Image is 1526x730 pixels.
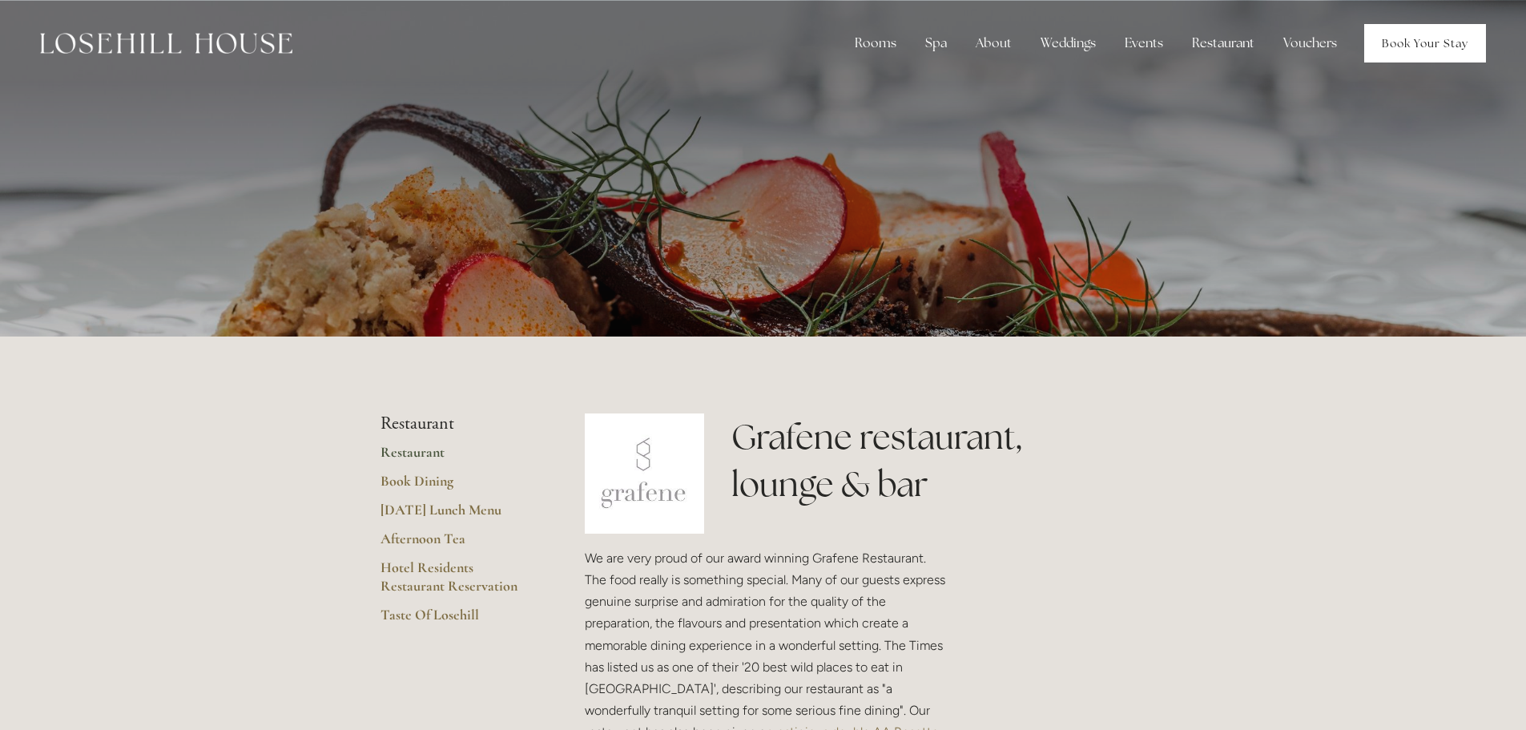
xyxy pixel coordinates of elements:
a: Hotel Residents Restaurant Reservation [380,559,533,606]
div: Events [1112,27,1176,59]
a: Restaurant [380,443,533,472]
a: Book Dining [380,472,533,501]
div: Weddings [1028,27,1109,59]
img: grafene.jpg [585,413,705,534]
div: Restaurant [1179,27,1267,59]
div: Rooms [842,27,909,59]
a: [DATE] Lunch Menu [380,501,533,530]
img: Losehill House [40,33,292,54]
h1: Grafene restaurant, lounge & bar [731,413,1146,508]
a: Afternoon Tea [380,530,533,559]
li: Restaurant [380,413,533,434]
a: Taste Of Losehill [380,606,533,635]
a: Book Your Stay [1364,24,1486,63]
a: Vouchers [1270,27,1350,59]
div: Spa [912,27,960,59]
div: About [963,27,1025,59]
